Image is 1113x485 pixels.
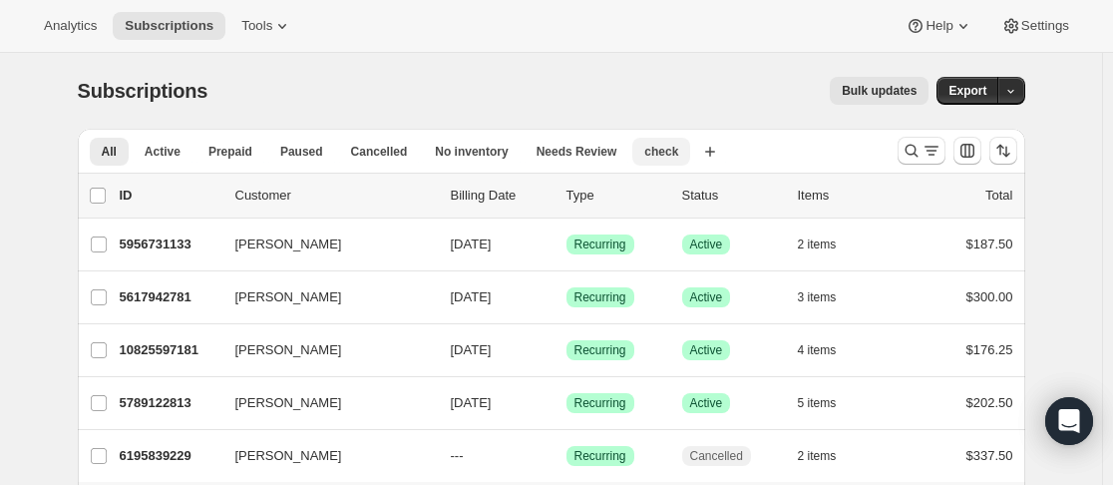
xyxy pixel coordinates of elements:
span: Recurring [574,289,626,305]
span: 4 items [798,342,837,358]
div: 5789122813[PERSON_NAME][DATE]SuccessRecurringSuccessActive5 items$202.50 [120,389,1013,417]
button: Settings [989,12,1081,40]
span: Paused [280,144,323,160]
button: Help [894,12,984,40]
p: Customer [235,186,435,206]
p: Billing Date [451,186,551,206]
span: [PERSON_NAME] [235,235,342,254]
span: 2 items [798,237,837,252]
span: Recurring [574,342,626,358]
div: Type [566,186,666,206]
span: Active [690,342,723,358]
span: --- [451,448,464,463]
button: 3 items [798,283,859,311]
p: 6195839229 [120,446,219,466]
span: check [644,144,678,160]
span: $337.50 [966,448,1013,463]
span: Cancelled [351,144,408,160]
span: [DATE] [451,395,492,410]
p: ID [120,186,219,206]
p: 5789122813 [120,393,219,413]
div: 6195839229[PERSON_NAME]---SuccessRecurringCancelled2 items$337.50 [120,442,1013,470]
span: Active [690,237,723,252]
span: All [102,144,117,160]
button: 4 items [798,336,859,364]
span: $187.50 [966,237,1013,251]
span: Prepaid [208,144,252,160]
div: Open Intercom Messenger [1045,397,1093,445]
div: IDCustomerBilling DateTypeStatusItemsTotal [120,186,1013,206]
span: Export [948,83,986,99]
p: 5617942781 [120,287,219,307]
button: Customize table column order and visibility [953,137,981,165]
span: 3 items [798,289,837,305]
button: Analytics [32,12,109,40]
span: [PERSON_NAME] [235,393,342,413]
span: [DATE] [451,289,492,304]
span: $300.00 [966,289,1013,304]
span: 2 items [798,448,837,464]
button: 5 items [798,389,859,417]
span: Analytics [44,18,97,34]
button: Create new view [694,138,726,166]
button: [PERSON_NAME] [223,440,423,472]
span: No inventory [435,144,508,160]
button: Sort the results [989,137,1017,165]
span: [PERSON_NAME] [235,340,342,360]
span: Active [690,289,723,305]
p: Total [985,186,1012,206]
span: [DATE] [451,342,492,357]
span: Help [926,18,952,34]
button: [PERSON_NAME] [223,387,423,419]
span: Active [145,144,181,160]
button: [PERSON_NAME] [223,281,423,313]
div: 5617942781[PERSON_NAME][DATE]SuccessRecurringSuccessActive3 items$300.00 [120,283,1013,311]
button: [PERSON_NAME] [223,334,423,366]
button: 2 items [798,231,859,258]
span: [DATE] [451,237,492,251]
p: 5956731133 [120,235,219,254]
span: Active [690,395,723,411]
button: Tools [229,12,304,40]
span: 5 items [798,395,837,411]
div: Items [798,186,898,206]
span: Bulk updates [842,83,917,99]
span: Tools [241,18,272,34]
span: [PERSON_NAME] [235,287,342,307]
span: Recurring [574,395,626,411]
span: Needs Review [537,144,617,160]
button: 2 items [798,442,859,470]
p: 10825597181 [120,340,219,360]
div: 10825597181[PERSON_NAME][DATE]SuccessRecurringSuccessActive4 items$176.25 [120,336,1013,364]
span: Recurring [574,448,626,464]
button: [PERSON_NAME] [223,229,423,260]
button: Subscriptions [113,12,225,40]
span: Subscriptions [125,18,213,34]
button: Export [936,77,998,105]
span: Subscriptions [78,80,208,102]
span: Recurring [574,237,626,252]
span: Cancelled [690,448,743,464]
span: Settings [1021,18,1069,34]
div: 5956731133[PERSON_NAME][DATE]SuccessRecurringSuccessActive2 items$187.50 [120,231,1013,258]
button: Search and filter results [898,137,945,165]
span: $202.50 [966,395,1013,410]
span: $176.25 [966,342,1013,357]
p: Status [682,186,782,206]
span: [PERSON_NAME] [235,446,342,466]
button: Bulk updates [830,77,928,105]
